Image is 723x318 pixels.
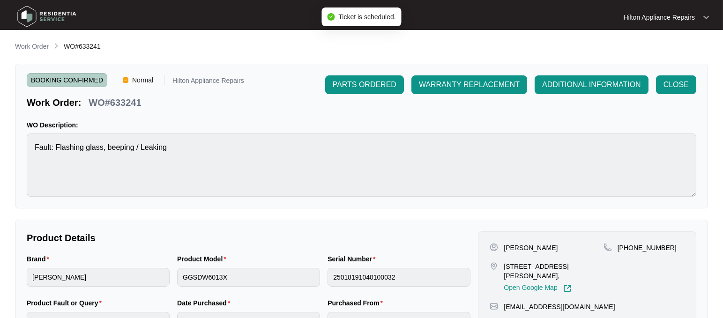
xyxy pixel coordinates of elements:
label: Purchased From [328,298,387,308]
span: check-circle [327,13,335,21]
a: Work Order [13,42,51,52]
p: Work Order: [27,96,81,109]
button: PARTS ORDERED [325,75,404,94]
img: map-pin [490,262,498,270]
p: Work Order [15,42,49,51]
label: Product Fault or Query [27,298,105,308]
img: residentia service logo [14,2,80,30]
span: PARTS ORDERED [333,79,396,90]
span: BOOKING CONFIRMED [27,73,107,87]
p: [EMAIL_ADDRESS][DOMAIN_NAME] [504,302,615,311]
img: user-pin [490,243,498,251]
p: Product Details [27,231,470,244]
textarea: Fault: Flashing glass, beeping / Leaking [27,133,696,197]
button: ADDITIONAL INFORMATION [535,75,648,94]
p: WO Description: [27,120,696,130]
input: Serial Number [328,268,470,287]
span: WO#633241 [64,43,101,50]
span: Normal [128,73,157,87]
p: [PERSON_NAME] [504,243,558,252]
p: Hilton Appliance Repairs [623,13,695,22]
label: Serial Number [328,254,379,264]
label: Brand [27,254,53,264]
span: WARRANTY REPLACEMENT [419,79,520,90]
a: Open Google Map [504,284,571,293]
button: WARRANTY REPLACEMENT [411,75,527,94]
span: Ticket is scheduled. [338,13,395,21]
p: Hilton Appliance Repairs [172,77,244,87]
label: Date Purchased [177,298,234,308]
button: CLOSE [656,75,696,94]
img: map-pin [490,302,498,311]
input: Product Model [177,268,320,287]
img: map-pin [604,243,612,251]
img: chevron-right [52,42,60,50]
img: dropdown arrow [703,15,709,20]
p: [STREET_ADDRESS][PERSON_NAME], [504,262,603,281]
img: Link-External [563,284,572,293]
input: Brand [27,268,170,287]
p: [PHONE_NUMBER] [618,243,677,252]
img: Vercel Logo [123,77,128,83]
span: ADDITIONAL INFORMATION [542,79,641,90]
p: WO#633241 [89,96,141,109]
span: CLOSE [663,79,689,90]
label: Product Model [177,254,230,264]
